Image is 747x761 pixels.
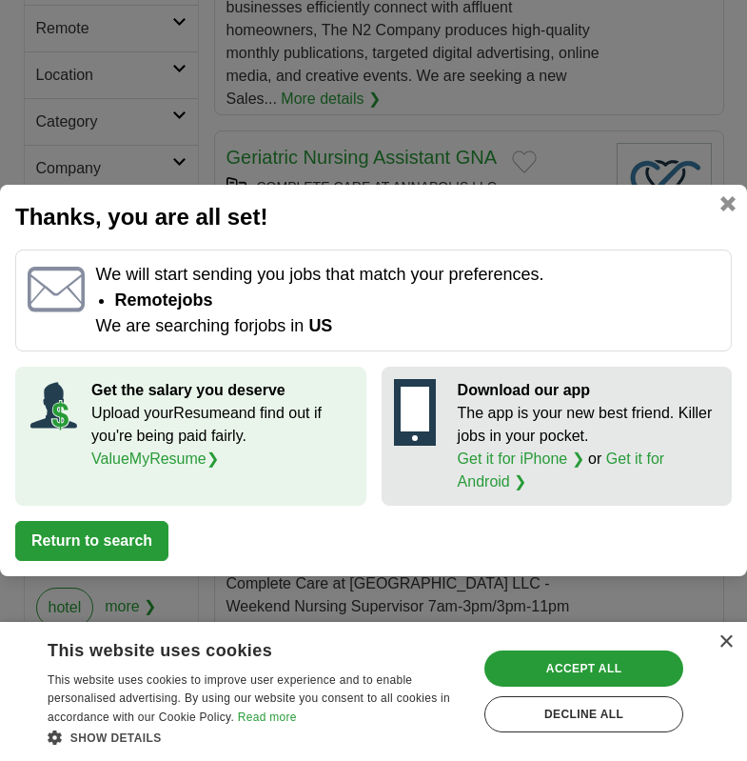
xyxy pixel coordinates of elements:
p: We will start sending you jobs that match your preferences. [96,262,719,288]
div: Accept all [484,651,683,687]
div: Show details [48,728,465,747]
button: Return to search [15,521,168,561]
p: Upload your Resume and find out if you're being paid fairly. [91,402,353,471]
span: US [308,316,332,335]
h2: Thanks, you are all set! [15,200,732,234]
div: This website uses cookies [48,633,418,662]
p: The app is your new best friend. Killer jobs in your pocket. or [458,402,719,493]
a: ValueMyResume❯ [91,451,219,467]
div: Close [718,635,733,650]
span: Show details [70,731,162,745]
p: Get the salary you deserve [91,379,353,402]
a: Read more, opens a new window [238,711,297,724]
a: Get it for iPhone ❯ [458,451,584,467]
li: Remote jobs [115,288,719,313]
div: Decline all [484,696,683,732]
p: Download our app [458,379,719,402]
span: This website uses cookies to improve user experience and to enable personalised advertising. By u... [48,673,450,725]
p: We are searching for jobs in [96,313,719,339]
